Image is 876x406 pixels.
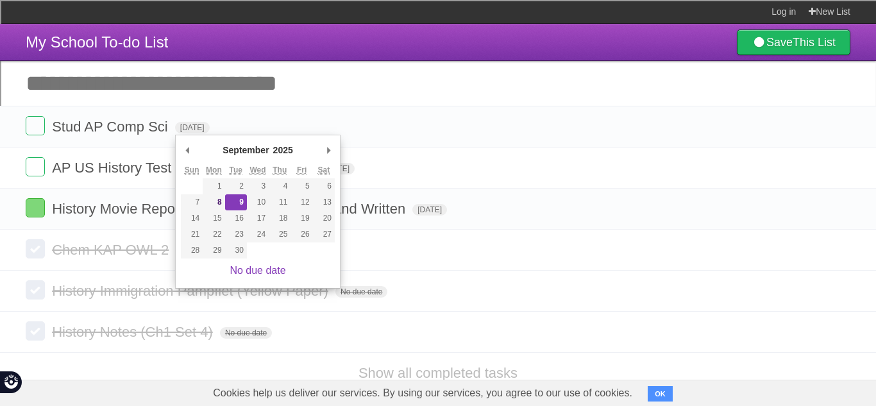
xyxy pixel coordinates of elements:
abbr: Monday [206,165,222,175]
span: [DATE] [175,122,210,133]
button: 14 [181,210,203,226]
label: Done [26,321,45,341]
button: 9 [225,194,247,210]
button: 20 [313,210,335,226]
button: 19 [291,210,312,226]
button: 25 [269,226,291,242]
span: [DATE] [412,204,447,216]
a: No due date [230,265,285,276]
label: Done [26,280,45,300]
button: 8 [203,194,224,210]
button: 26 [291,226,312,242]
button: 22 [203,226,224,242]
a: SaveThis List [737,30,850,55]
span: Stud AP Comp Sci [52,119,171,135]
label: Done [26,157,45,176]
div: Move To ... [5,53,871,64]
button: 10 [247,194,269,210]
button: Next Month [322,140,335,160]
button: 1 [203,178,224,194]
a: Show all completed tasks [358,365,518,381]
button: 15 [203,210,224,226]
button: 2 [225,178,247,194]
button: OK [648,386,673,402]
span: History Movie Report (Optional 10 points) - Hand Written [52,201,409,217]
span: Cookies help us deliver our services. By using our services, you agree to our use of cookies. [200,380,645,406]
button: Previous Month [181,140,194,160]
abbr: Friday [297,165,307,175]
button: 11 [269,194,291,210]
label: Done [26,198,45,217]
label: Done [26,239,45,258]
abbr: Tuesday [229,165,242,175]
button: 13 [313,194,335,210]
button: 23 [225,226,247,242]
span: AP US History Test + Revision Homework [52,160,316,176]
div: Sign out [5,87,871,99]
button: 18 [269,210,291,226]
button: 29 [203,242,224,258]
button: 28 [181,242,203,258]
div: Sort New > Old [5,41,871,53]
button: 30 [225,242,247,258]
span: My School To-do List [26,33,168,51]
button: 27 [313,226,335,242]
abbr: Thursday [273,165,287,175]
button: 5 [291,178,312,194]
button: 12 [291,194,312,210]
span: No due date [220,327,272,339]
span: History Immigration Pampflet (Yellow Paper) [52,283,332,299]
button: 7 [181,194,203,210]
label: Done [26,116,45,135]
button: 21 [181,226,203,242]
button: 4 [269,178,291,194]
abbr: Sunday [185,165,199,175]
b: This List [793,36,836,49]
button: 17 [247,210,269,226]
div: Options [5,76,871,87]
button: 16 [225,210,247,226]
span: Chem KAP OWL 2 [52,242,172,258]
span: History Notes (Ch1 Set 4) [52,324,216,340]
abbr: Saturday [318,165,330,175]
div: September [221,140,271,160]
button: 6 [313,178,335,194]
button: 3 [247,178,269,194]
span: No due date [335,286,387,298]
button: 24 [247,226,269,242]
div: Sort A > Z [5,30,871,41]
div: 2025 [271,140,295,160]
div: Home [5,5,268,17]
div: Delete [5,64,871,76]
abbr: Wednesday [249,165,265,175]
